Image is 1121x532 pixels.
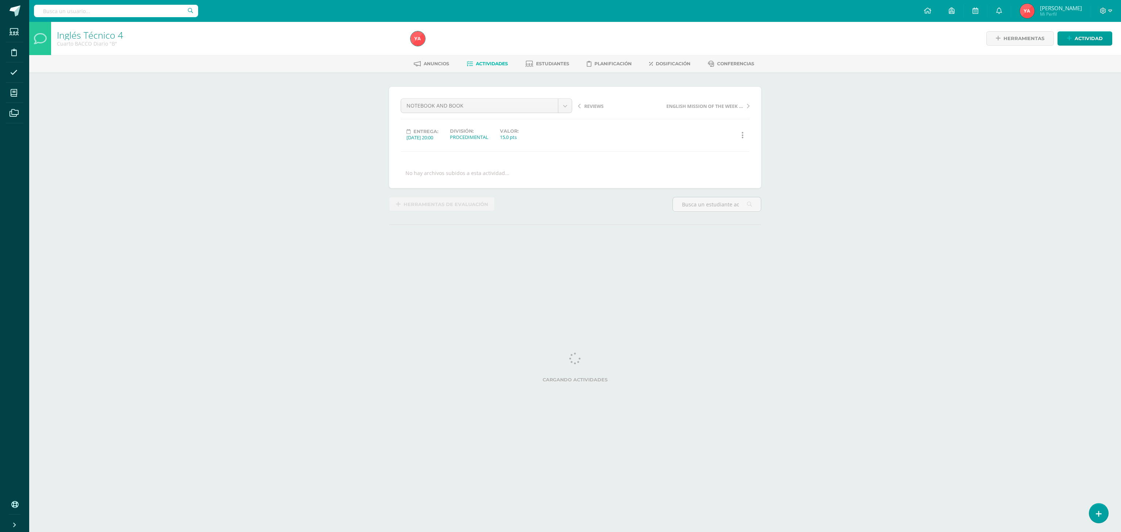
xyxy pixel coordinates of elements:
[664,102,750,109] a: ENGLISH MISSION OF THE WEEK #2
[467,58,508,70] a: Actividades
[649,58,690,70] a: Dosificación
[656,61,690,66] span: Dosificación
[57,40,402,47] div: Cuarto BACCO Diario 'B'
[407,134,438,141] div: [DATE] 20:00
[536,61,569,66] span: Estudiantes
[1020,4,1035,18] img: 1cdec18536d9f5a5b7f2cbf939bcf624.png
[407,99,552,113] span: NOTEBOOK AND BOOK
[578,102,664,109] a: REVIEWS
[424,61,449,66] span: Anuncios
[587,58,632,70] a: Planificación
[986,31,1054,46] a: Herramientas
[57,30,402,40] h1: Inglés Técnico 4
[1003,32,1044,45] span: Herramientas
[405,170,509,176] div: No hay archivos subidos a esta actividad...
[1040,4,1082,12] span: [PERSON_NAME]
[717,61,754,66] span: Conferencias
[673,197,761,211] input: Busca un estudiante aquí...
[708,58,754,70] a: Conferencias
[476,61,508,66] span: Actividades
[404,198,488,211] span: Herramientas de evaluación
[666,103,744,109] span: ENGLISH MISSION OF THE WEEK #2
[392,377,758,383] label: Cargando actividades
[413,129,438,134] span: Entrega:
[500,134,519,140] div: 15.0 pts
[594,61,632,66] span: Planificación
[414,58,449,70] a: Anuncios
[525,58,569,70] a: Estudiantes
[34,5,198,17] input: Busca un usuario...
[450,128,488,134] label: División:
[584,103,604,109] span: REVIEWS
[450,134,488,140] div: PROCEDIMENTAL
[401,99,572,113] a: NOTEBOOK AND BOOK
[1075,32,1103,45] span: Actividad
[1058,31,1112,46] a: Actividad
[500,128,519,134] label: Valor:
[411,31,425,46] img: 1cdec18536d9f5a5b7f2cbf939bcf624.png
[57,29,123,41] a: Inglés Técnico 4
[1040,11,1082,17] span: Mi Perfil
